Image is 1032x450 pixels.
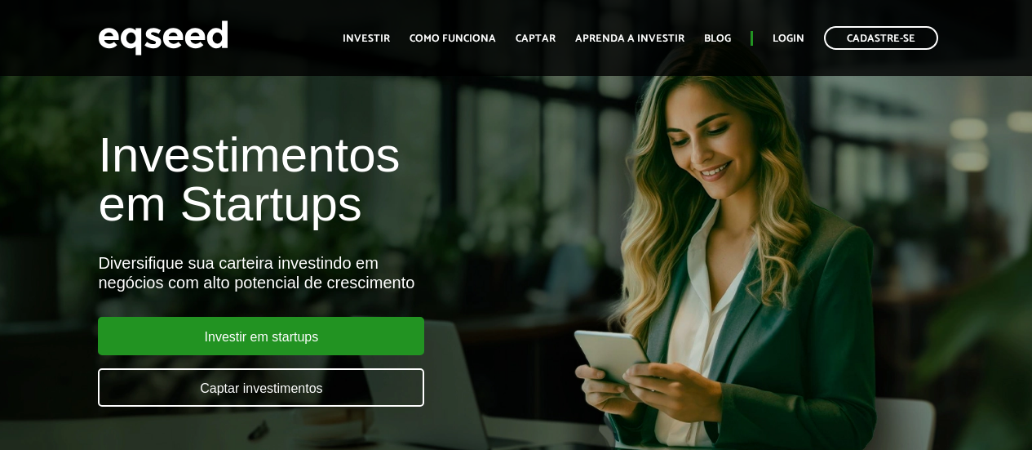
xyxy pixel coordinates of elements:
[410,33,496,44] a: Como funciona
[343,33,390,44] a: Investir
[773,33,804,44] a: Login
[575,33,684,44] a: Aprenda a investir
[98,131,590,229] h1: Investimentos em Startups
[98,16,228,60] img: EqSeed
[824,26,938,50] a: Cadastre-se
[516,33,556,44] a: Captar
[98,253,590,292] div: Diversifique sua carteira investindo em negócios com alto potencial de crescimento
[98,317,424,355] a: Investir em startups
[98,368,424,407] a: Captar investimentos
[704,33,731,44] a: Blog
